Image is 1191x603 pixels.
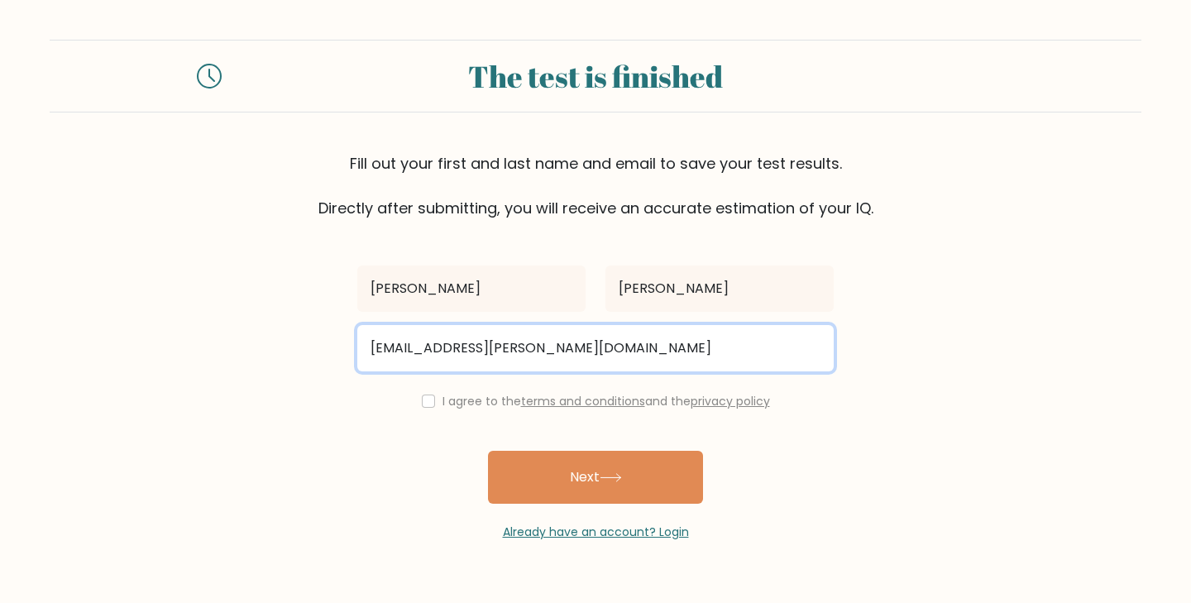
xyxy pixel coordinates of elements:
input: Email [357,325,834,371]
input: Last name [605,266,834,312]
a: privacy policy [691,393,770,409]
a: terms and conditions [521,393,645,409]
div: The test is finished [242,54,949,98]
a: Already have an account? Login [503,524,689,540]
div: Fill out your first and last name and email to save your test results. Directly after submitting,... [50,152,1141,219]
button: Next [488,451,703,504]
input: First name [357,266,586,312]
label: I agree to the and the [442,393,770,409]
